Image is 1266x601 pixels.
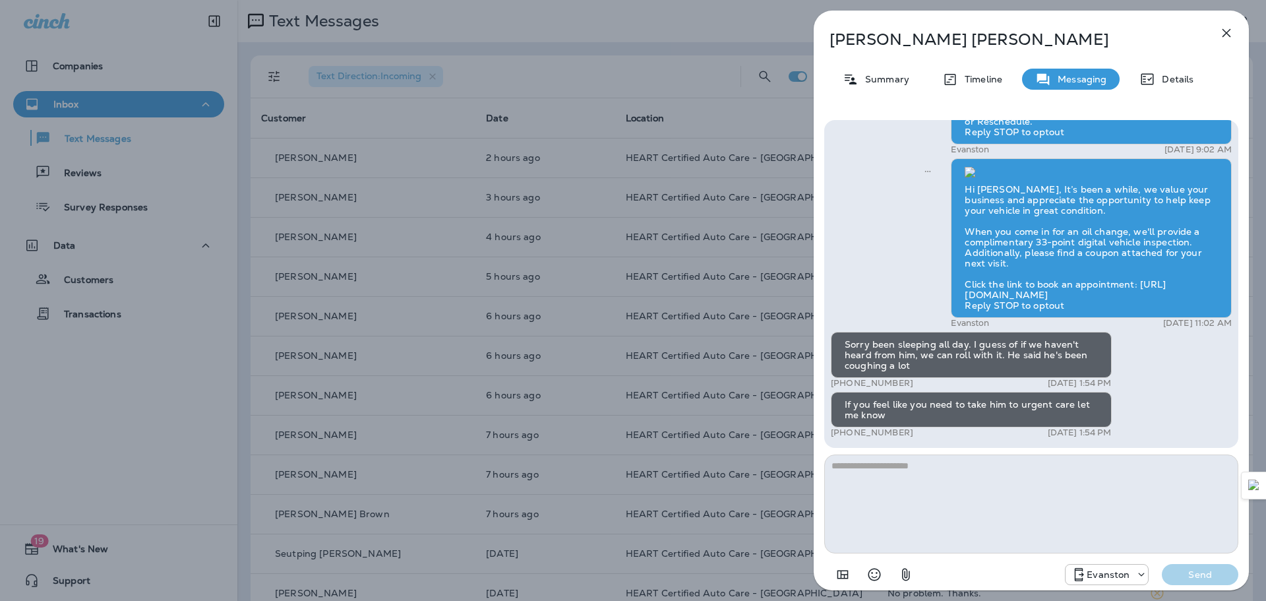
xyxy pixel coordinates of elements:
[859,74,909,84] p: Summary
[965,167,975,177] img: twilio-download
[951,318,989,329] p: Evanston
[1164,144,1232,155] p: [DATE] 9:02 AM
[951,158,1232,318] div: Hi [PERSON_NAME], It’s been a while, we value your business and appreciate the opportunity to hel...
[831,378,913,389] p: [PHONE_NUMBER]
[831,427,913,438] p: [PHONE_NUMBER]
[1066,567,1148,583] div: +1 (847) 892-1225
[1087,569,1130,580] p: Evanston
[958,74,1002,84] p: Timeline
[829,561,856,588] button: Add in a premade template
[924,164,931,176] span: Sent
[1048,427,1112,438] p: [DATE] 1:54 PM
[829,30,1190,49] p: [PERSON_NAME] [PERSON_NAME]
[951,144,989,155] p: Evanston
[831,392,1112,427] div: If you feel like you need to take him to urgent care let me know
[1163,318,1232,329] p: [DATE] 11:02 AM
[1155,74,1193,84] p: Details
[1048,378,1112,389] p: [DATE] 1:54 PM
[831,332,1112,378] div: Sorry been sleeping all day. I guess of if we haven't heard from him, we can roll with it. He sai...
[1051,74,1106,84] p: Messaging
[861,561,888,588] button: Select an emoji
[1248,480,1260,491] img: Detect Auto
